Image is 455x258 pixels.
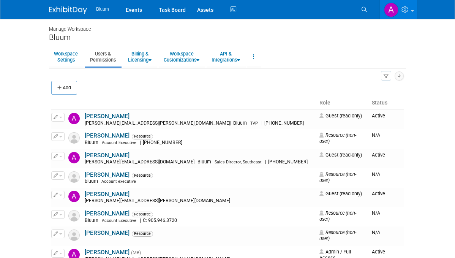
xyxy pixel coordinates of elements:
[85,159,314,165] div: [PERSON_NAME][EMAIL_ADDRESS][DOMAIN_NAME]
[140,140,141,145] span: |
[85,198,314,204] div: [PERSON_NAME][EMAIL_ADDRESS][PERSON_NAME][DOMAIN_NAME]
[123,47,156,66] a: Billing &Licensing
[85,171,130,178] a: [PERSON_NAME]
[230,120,231,126] span: |
[132,173,153,178] span: Resource
[132,134,153,139] span: Resource
[372,230,380,235] span: N/A
[68,210,80,222] img: Resource
[250,121,258,126] span: TVP
[319,191,362,196] span: Guest (read-only)
[49,19,406,33] div: Manage Workspace
[68,191,80,202] img: Alex Dirkx
[49,6,87,14] img: ExhibitDay
[68,132,80,144] img: Resource
[372,132,380,138] span: N/A
[319,210,356,222] span: Resource (non-user)
[132,212,153,217] span: Resource
[266,159,310,165] span: [PHONE_NUMBER]
[265,159,266,165] span: |
[372,191,385,196] span: Active
[319,132,356,144] span: Resource (non-user)
[85,140,101,145] span: Bluum
[319,113,362,119] span: Guest (read-only)
[85,132,130,139] a: [PERSON_NAME]
[49,33,406,42] div: Bluum
[372,113,385,119] span: Active
[369,97,404,109] th: Status
[85,113,130,120] a: [PERSON_NAME]
[372,171,380,177] span: N/A
[68,113,80,124] img: Aaron Cole
[207,47,245,66] a: API &Integrations
[261,120,262,126] span: |
[85,218,101,223] span: Bluum
[372,249,385,255] span: Active
[85,152,130,159] a: [PERSON_NAME]
[316,97,369,109] th: Role
[140,218,141,223] span: |
[372,152,385,158] span: Active
[131,250,141,255] span: (Me)
[319,171,356,183] span: Resource (non-user)
[101,179,136,184] span: Account executive
[85,249,130,256] a: [PERSON_NAME]
[159,47,204,66] a: WorkspaceCustomizations
[85,47,121,66] a: Users &Permissions
[85,179,100,184] span: bluum
[141,218,179,223] span: C: 905.946.3720
[102,218,136,223] span: Account Executive
[68,230,80,241] img: Resource
[85,120,314,127] div: [PERSON_NAME][EMAIL_ADDRESS][PERSON_NAME][DOMAIN_NAME]
[194,159,196,165] span: |
[196,159,213,165] span: Bluum
[51,81,77,95] button: Add
[215,160,262,165] span: Sales Director, Southeast
[68,171,80,183] img: Resource
[102,140,136,145] span: Account Executive
[141,140,185,145] span: [PHONE_NUMBER]
[49,47,83,66] a: WorkspaceSettings
[85,210,130,217] a: [PERSON_NAME]
[384,3,398,17] img: Alison Rossi
[231,120,249,126] span: Bluum
[96,6,109,12] span: Bluum
[132,231,153,236] span: Resource
[262,120,306,126] span: [PHONE_NUMBER]
[85,230,130,236] a: [PERSON_NAME]
[319,230,356,241] span: Resource (non-user)
[319,152,362,158] span: Guest (read-only)
[372,210,380,216] span: N/A
[68,152,80,163] img: Alan Sherbourne
[85,191,130,198] a: [PERSON_NAME]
